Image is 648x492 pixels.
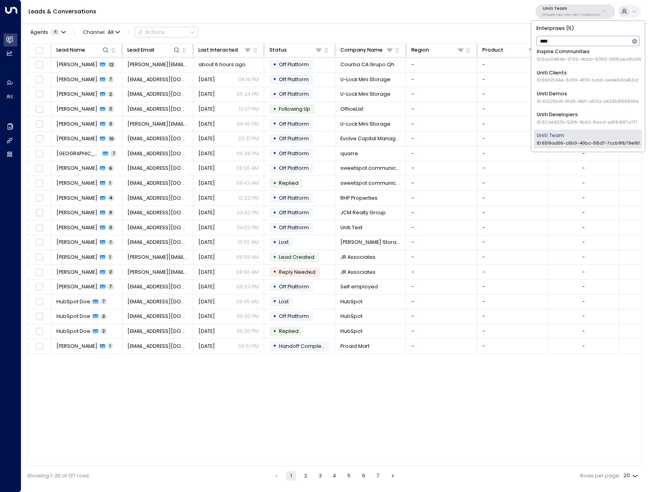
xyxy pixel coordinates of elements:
span: 7 [108,76,114,82]
span: Aug 08, 2025 [198,165,215,172]
span: 7 [101,299,107,304]
div: - [582,195,585,202]
span: Toggle select row [35,342,44,351]
td: - [477,102,548,117]
span: Toggle select row [35,312,44,321]
span: 2 [108,106,114,112]
p: 06:51 PM [238,343,259,350]
p: 05:30 PM [237,328,259,335]
p: 06:00 PM [237,313,259,320]
div: Region [411,46,465,54]
span: Toggle select row [35,208,44,217]
div: Button group with a nested menu [134,27,198,37]
div: Product [482,46,503,54]
span: U-Lock Mini Storage [340,91,390,98]
td: - [406,294,477,309]
button: Uniti Team6519ad06-c6b0-40bc-88d7-7ccb9fb79e90 [536,4,615,19]
span: Off Platform [279,283,309,290]
span: James Riel [56,254,97,261]
td: - [477,161,548,176]
span: cmelo@jcmrealtygroup.com [127,209,188,216]
span: Lost [279,239,289,245]
p: 08:19 PM [238,76,259,83]
span: Emre Altinok [56,224,97,231]
span: Toggle select row [35,134,44,143]
div: - [582,254,585,261]
p: 09:23 PM [237,283,259,290]
span: Off Platform [279,91,309,97]
span: James Riel [56,269,97,276]
div: - [582,343,585,350]
div: - [582,150,585,157]
span: Proaid Mart [340,343,370,350]
p: 06:38 PM [237,150,259,157]
span: Jul 28, 2025 [198,269,215,276]
span: Off Platform [279,61,309,68]
span: msenn@sweetspotcom.com [127,180,188,187]
span: All [108,30,114,35]
span: quarre [340,150,358,157]
span: Uniti Test [340,224,362,231]
td: - [406,191,477,205]
span: ehtamadsheikh@gmail.com [127,343,188,350]
p: 08:56 AM [236,269,259,276]
span: HubSpot [340,298,362,305]
span: 1 [108,343,113,349]
span: Off Platform [279,76,309,83]
span: sweetspot communications llc [340,165,401,172]
div: - [582,224,585,231]
span: Toggle select row [35,193,44,202]
span: uddy@officelist.com [127,106,188,113]
div: • [273,118,276,130]
p: 10:55 AM [238,239,259,246]
div: Lead Email [127,46,154,54]
td: - [406,161,477,176]
span: Self employed [340,283,378,290]
span: Lead Created [279,254,314,260]
div: • [273,133,276,145]
span: Yesterday [198,91,215,98]
span: Handoff Completed [279,343,330,349]
span: customermarketing@hubspot.com [127,298,188,305]
span: May 17, 2025 [198,328,215,335]
span: JCM Realty Group [340,209,386,216]
td: - [406,147,477,161]
div: • [273,147,276,160]
span: 4 [51,30,60,35]
td: - [477,235,548,250]
span: Jul 27, 2025 [198,283,215,290]
div: - [582,298,585,305]
div: Actions [138,29,165,35]
span: hector.marquez@grupoqh.com.ar [127,61,188,68]
span: Toggle select row [35,119,44,128]
td: - [477,250,548,265]
button: Go to next page [388,471,398,481]
td: - [477,324,548,339]
span: Aug 12, 2025 [198,121,215,128]
button: Go to page 7 [373,471,383,481]
span: Toggle select row [35,105,44,114]
span: Toggle select all [35,46,44,55]
p: 09:55 AM [236,165,259,172]
span: milan@quarre.com [127,150,188,157]
span: msenn@sweetspotcom.com [127,165,188,172]
div: Company Name [340,46,383,54]
span: 3 [108,225,114,230]
span: ID: 5ac0484e-0702-4bbb-8380-6168aea91a66 [537,56,641,63]
p: Enterprises ( 5 ) [534,24,642,33]
span: Héctor G Olivo M [56,61,97,68]
td: - [406,324,477,339]
span: zach@sfrtech.co [127,135,188,142]
span: Jul 28, 2025 [198,239,215,246]
td: - [477,147,548,161]
span: about 6 hours ago [198,61,246,68]
span: Toggle select row [35,164,44,173]
span: Toggle select row [35,223,44,232]
td: - [406,235,477,250]
td: - [406,87,477,102]
span: Toggle select row [35,267,44,277]
span: aliyamansahin@gmail.com [127,283,188,290]
span: Oglesby Storage [340,239,401,246]
td: - [406,206,477,220]
span: 7 [110,150,117,156]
